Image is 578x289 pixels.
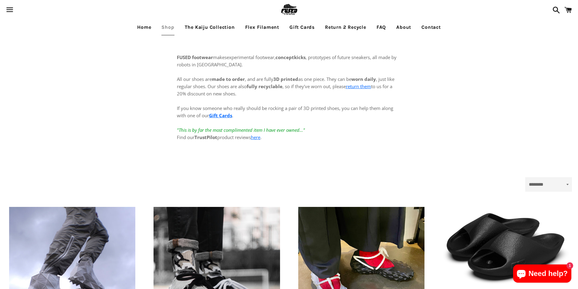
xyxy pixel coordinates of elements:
p: All our shoes are , and are fully as one piece. They can be , just like regular shoes. Our shoes ... [177,68,401,141]
a: About [392,20,416,35]
a: Gift Cards [209,112,232,118]
span: experimental footwear, , prototypes of future sneakers, all made by robots in [GEOGRAPHIC_DATA]. [177,54,397,68]
a: here [251,134,260,140]
strong: TrustPilot [194,134,217,140]
a: FAQ [372,20,390,35]
span: makes [177,54,227,60]
a: return them [346,83,371,89]
a: Slate-Black [443,207,569,287]
em: "This is by far the most complimented item I have ever owned..." [177,127,305,133]
a: Return 2 Recycle [320,20,371,35]
strong: FUSED footwear [177,54,213,60]
a: Contact [417,20,445,35]
a: Flex Filament [241,20,284,35]
strong: conceptkicks [275,54,306,60]
strong: 3D printed [273,76,298,82]
strong: made to order [212,76,245,82]
a: Gift Cards [285,20,319,35]
a: The Kaiju Collection [180,20,239,35]
strong: fully recyclable [247,83,282,89]
inbox-online-store-chat: Shopify online store chat [511,264,573,284]
a: Home [133,20,156,35]
strong: worn daily [351,76,376,82]
a: Shop [157,20,179,35]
